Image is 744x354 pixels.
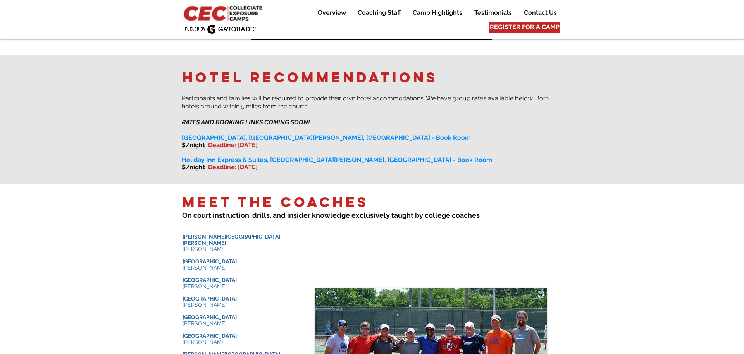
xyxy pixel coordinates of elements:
[354,8,405,17] p: Coaching Staff
[182,134,471,141] span: [GEOGRAPHIC_DATA], [GEOGRAPHIC_DATA][PERSON_NAME], [GEOGRAPHIC_DATA] - Book Room
[183,283,227,289] span: [PERSON_NAME]
[270,211,356,219] span: , and insider knowledge e
[182,141,205,149] span: $/night
[489,22,560,33] a: REGISTER FOR A CAMP
[183,302,227,308] span: [PERSON_NAME]
[183,258,237,265] span: [GEOGRAPHIC_DATA]
[520,8,561,17] p: Contact Us
[183,333,237,339] span: [GEOGRAPHIC_DATA]
[182,163,205,171] span: $/night
[183,265,227,271] span: [PERSON_NAME]
[352,8,406,17] a: Coaching Staff
[182,69,437,86] span: hotel recommendations
[183,314,237,320] span: [GEOGRAPHIC_DATA]
[182,193,369,211] span: Meet the Coaches
[183,246,227,252] span: [PERSON_NAME]
[183,234,280,246] span: [PERSON_NAME][GEOGRAPHIC_DATA][PERSON_NAME]
[314,8,350,17] p: Overview
[183,320,227,327] span: [PERSON_NAME]
[518,8,562,17] a: Contact Us
[183,296,237,302] span: [GEOGRAPHIC_DATA]
[182,95,549,110] span: Participants and families will be required to provide their own hotel accommodations. We have gro...
[182,211,270,219] span: On court instruction, drills
[182,95,561,110] p: ​​
[312,8,351,17] a: Overview
[490,23,560,31] span: REGISTER FOR A CAMP
[409,8,466,17] p: Camp Highlights
[183,277,237,283] span: [GEOGRAPHIC_DATA]
[182,4,266,22] img: CEC Logo Primary_edited.jpg
[468,8,518,17] a: Testimonials
[208,141,258,149] span: Deadline: [DATE]
[306,8,562,17] nav: Site
[182,119,310,126] span: RATES AND BOOKING LINKS COMING SOON!
[407,8,468,17] a: Camp Highlights
[470,8,516,17] p: Testimonials
[356,211,480,219] span: xclusively taught by college coaches
[183,339,227,345] span: [PERSON_NAME]
[184,24,256,34] img: Fueled by Gatorade.png
[208,163,258,171] span: Deadline: [DATE]
[182,156,492,163] span: Holiday Inn Express & Suites, [GEOGRAPHIC_DATA][PERSON_NAME], [GEOGRAPHIC_DATA] - Book Room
